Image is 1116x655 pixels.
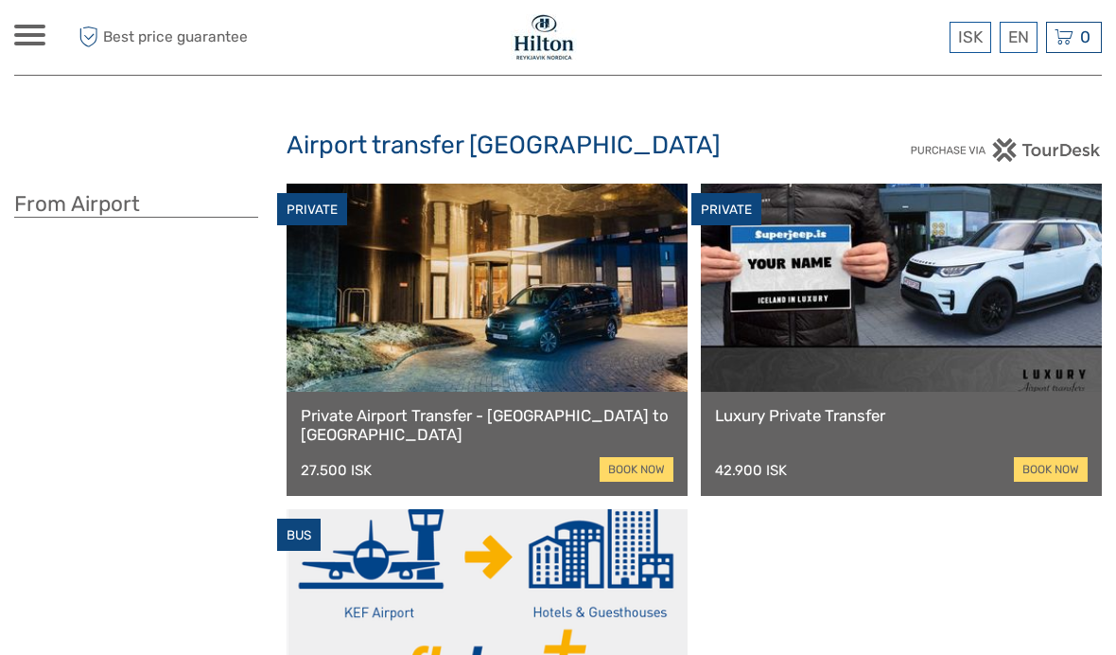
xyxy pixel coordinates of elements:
[715,462,787,479] div: 42.900 ISK
[301,406,673,445] a: Private Airport Transfer - [GEOGRAPHIC_DATA] to [GEOGRAPHIC_DATA]
[1077,27,1093,46] span: 0
[600,457,673,482] a: book now
[277,193,347,226] div: PRIVATE
[277,519,321,552] div: BUS
[1000,22,1038,53] div: EN
[1014,457,1088,482] a: book now
[958,27,983,46] span: ISK
[14,191,258,218] h3: From Airport
[301,462,372,479] div: 27.500 ISK
[691,193,761,226] div: PRIVATE
[74,22,287,53] span: Best price guarantee
[910,138,1102,162] img: PurchaseViaTourDesk.png
[287,131,830,161] h2: Airport transfer [GEOGRAPHIC_DATA]
[511,14,577,61] img: 1846-e7c6c28a-36f7-44b6-aaf6-bfd1581794f2_logo_small.jpg
[715,406,1088,425] a: Luxury Private Transfer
